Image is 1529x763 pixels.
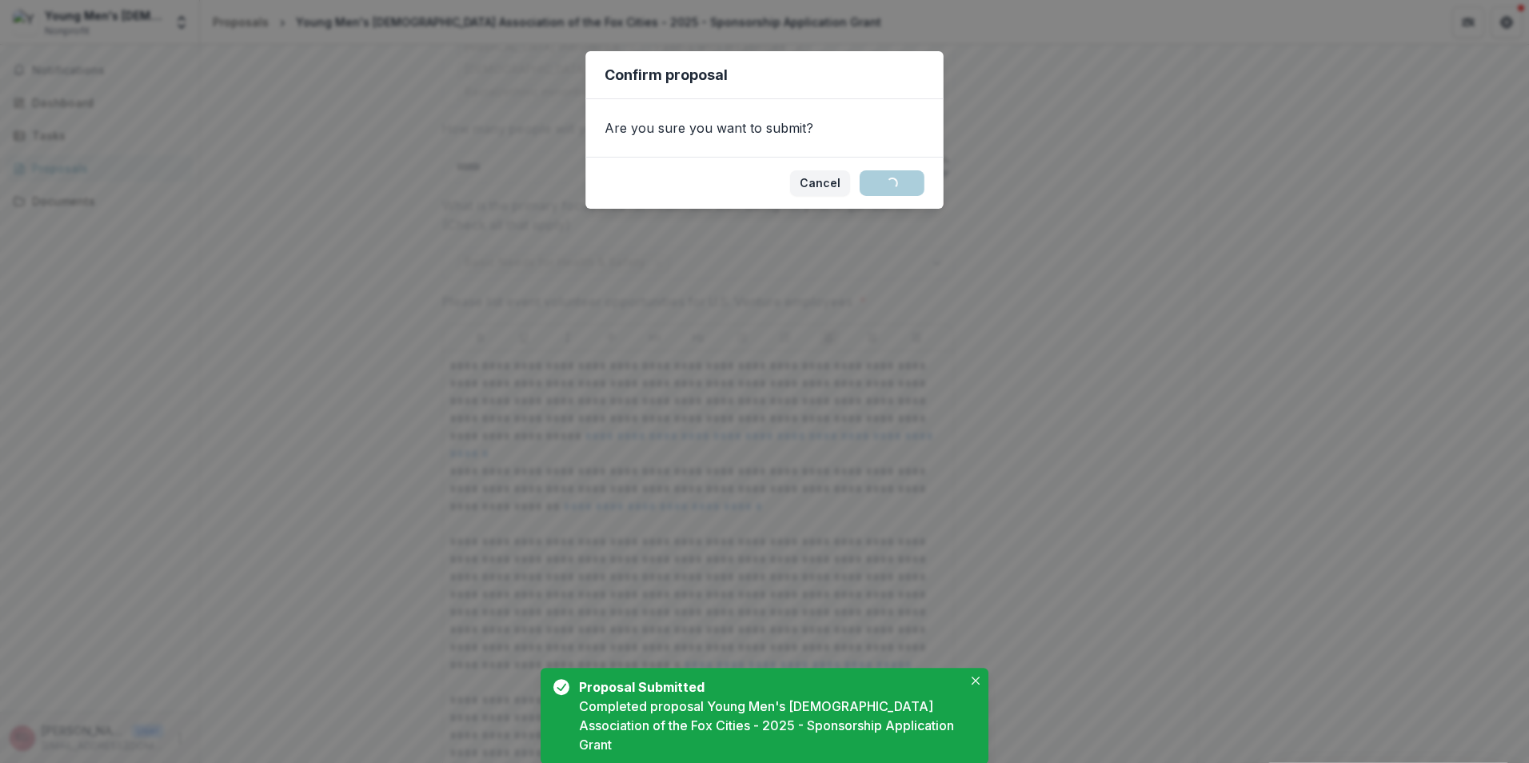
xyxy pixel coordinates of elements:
button: Close [966,671,985,690]
button: Cancel [790,170,850,196]
header: Confirm proposal [585,51,944,99]
div: Proposal Submitted [579,677,956,697]
div: Completed proposal Young Men's [DEMOGRAPHIC_DATA] Association of the Fox Cities - 2025 - Sponsors... [579,697,963,754]
div: Are you sure you want to submit? [585,99,944,157]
